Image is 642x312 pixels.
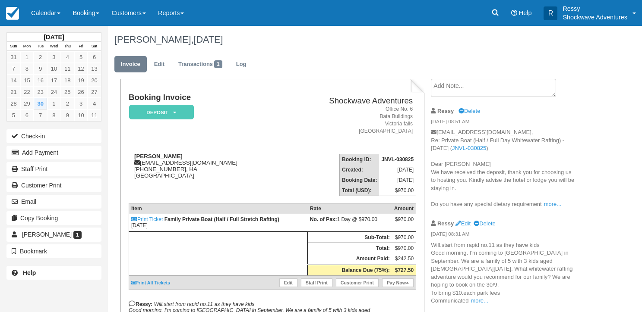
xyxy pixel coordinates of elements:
a: 2 [61,98,74,109]
a: 1 [20,51,34,63]
th: Rate [308,203,392,214]
a: Pay Now [382,278,414,287]
th: Balance Due (75%): [308,265,392,276]
a: 25 [61,86,74,98]
a: 21 [7,86,20,98]
a: 7 [7,63,20,75]
th: Item [129,203,307,214]
b: Help [23,269,36,276]
a: Staff Print [6,162,101,176]
button: Check-in [6,129,101,143]
a: Deposit [129,104,191,120]
em: [DATE] 08:31 AM [431,231,576,240]
a: 4 [61,51,74,63]
th: Fri [74,42,88,51]
th: Booking ID: [340,154,380,165]
h1: Booking Invoice [129,93,285,102]
a: 28 [7,98,20,109]
a: Customer Print [6,178,101,192]
p: Ressy [563,4,627,13]
a: Transactions1 [172,56,229,73]
th: Wed [47,42,60,51]
a: 27 [88,86,101,98]
a: 6 [20,109,34,121]
strong: $727.50 [395,267,414,273]
td: $242.50 [392,253,416,265]
a: Delete [474,220,495,227]
td: $970.00 [392,232,416,243]
button: Add Payment [6,146,101,159]
th: Amount Paid: [308,253,392,265]
button: Copy Booking [6,211,101,225]
a: 3 [74,98,88,109]
td: [DATE] [379,165,416,175]
a: 4 [88,98,101,109]
a: 17 [47,75,60,86]
a: 10 [74,109,88,121]
a: [PERSON_NAME] 1 [6,228,101,241]
a: 8 [20,63,34,75]
strong: [DATE] [44,34,64,41]
a: Staff Print [301,278,332,287]
th: Amount [392,203,416,214]
a: 11 [88,109,101,121]
span: Help [519,9,532,16]
a: 16 [34,75,47,86]
strong: Family Private Boat (Half / Full Stretch Rafting) [164,216,279,222]
strong: No. of Pax [310,216,337,222]
a: 1 [47,98,60,109]
strong: Ressy [437,108,454,114]
a: 31 [7,51,20,63]
td: [DATE] [379,175,416,185]
a: more... [471,297,488,304]
a: 7 [34,109,47,121]
a: 13 [88,63,101,75]
div: [EMAIL_ADDRESS][DOMAIN_NAME] [PHONE_NUMBER], HA [GEOGRAPHIC_DATA] [129,153,285,190]
em: Deposit [129,105,194,120]
a: Print Ticket [131,216,163,222]
a: 12 [74,63,88,75]
h2: Shockwave Adventures [289,97,413,106]
a: 23 [34,86,47,98]
h1: [PERSON_NAME], [114,34,583,45]
a: 9 [34,63,47,75]
th: Thu [61,42,74,51]
th: Total (USD): [340,185,380,196]
p: [EMAIL_ADDRESS][DOMAIN_NAME], Re: Private Boat (Half / Full Day Whitewater Rafting) - [DATE] ( ) ... [431,128,576,208]
a: 24 [47,86,60,98]
p: Shockwave Adventures [563,13,627,22]
a: Invoice [114,56,147,73]
a: Edit [455,220,471,227]
a: 11 [61,63,74,75]
th: Sun [7,42,20,51]
a: 9 [61,109,74,121]
strong: [PERSON_NAME] [134,153,183,159]
a: 15 [20,75,34,86]
a: 8 [47,109,60,121]
a: Print All Tickets [131,280,170,285]
div: R [544,6,557,20]
td: 1 Day @ $970.00 [308,214,392,232]
th: Booking Date: [340,175,380,185]
a: 5 [74,51,88,63]
a: 6 [88,51,101,63]
a: Edit [148,56,171,73]
span: 1 [73,231,82,239]
td: $970.00 [392,243,416,254]
strong: Ressy [437,220,454,227]
a: 30 [34,98,47,109]
td: $970.00 [379,185,416,196]
a: 10 [47,63,60,75]
button: Email [6,195,101,209]
div: $970.00 [394,216,414,229]
p: Will.start from rapid no.11 as they have kids Good morning. I’m coming to [GEOGRAPHIC_DATA] in Se... [431,241,576,305]
a: 5 [7,109,20,121]
a: 19 [74,75,88,86]
a: JNVL-030825 [452,145,486,151]
i: Help [511,10,517,16]
a: 22 [20,86,34,98]
img: checkfront-main-nav-mini-logo.png [6,7,19,20]
a: 20 [88,75,101,86]
a: Delete [459,108,480,114]
a: 18 [61,75,74,86]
